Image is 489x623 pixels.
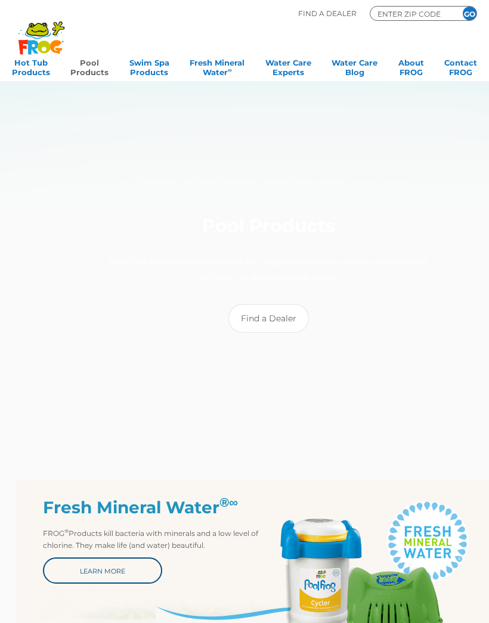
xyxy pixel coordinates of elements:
a: Find a Dealer [228,304,309,333]
a: ContactFROG [444,54,477,78]
p: Find A Dealer [298,6,357,21]
img: Frog Products Logo [12,6,71,55]
h1: Pool Products [106,216,432,247]
p: Here’s to less chlorine and more fun. Enjoy crystal-clear water, and barely lift a finger. Ok, an... [106,254,432,285]
a: PoolProducts [70,54,109,78]
a: Water CareExperts [265,54,311,78]
h2: Fresh Mineral Water [43,498,260,517]
a: AboutFROG [398,54,424,78]
sup: ∞ [229,495,238,510]
a: Learn More [43,557,162,584]
p: FROG Products kill bacteria with minerals and a low level of chlorine. They make life (and water)... [43,528,260,551]
sup: ∞ [228,67,232,73]
a: Swim SpaProducts [129,54,169,78]
a: Water CareBlog [332,54,377,78]
input: GO [463,7,476,20]
sup: ® [64,528,69,534]
a: Fresh MineralWater∞ [190,54,244,78]
a: Hot TubProducts [12,54,50,78]
sup: ® [219,495,229,510]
